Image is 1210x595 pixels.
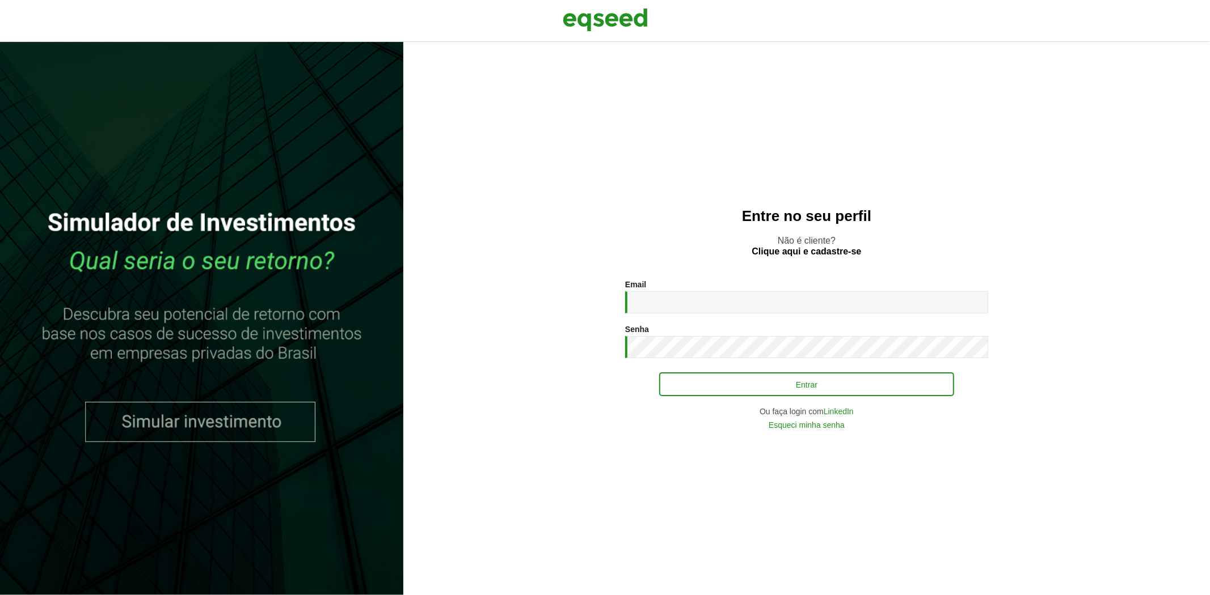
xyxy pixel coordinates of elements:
p: Não é cliente? [426,235,1187,257]
img: EqSeed Logo [563,6,648,34]
button: Entrar [659,372,954,396]
h2: Entre no seu perfil [426,208,1187,224]
label: Senha [625,325,649,333]
a: Clique aqui e cadastre-se [752,247,862,256]
div: Ou faça login com [625,407,988,415]
label: Email [625,280,646,288]
a: LinkedIn [824,407,854,415]
a: Esqueci minha senha [769,421,845,429]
